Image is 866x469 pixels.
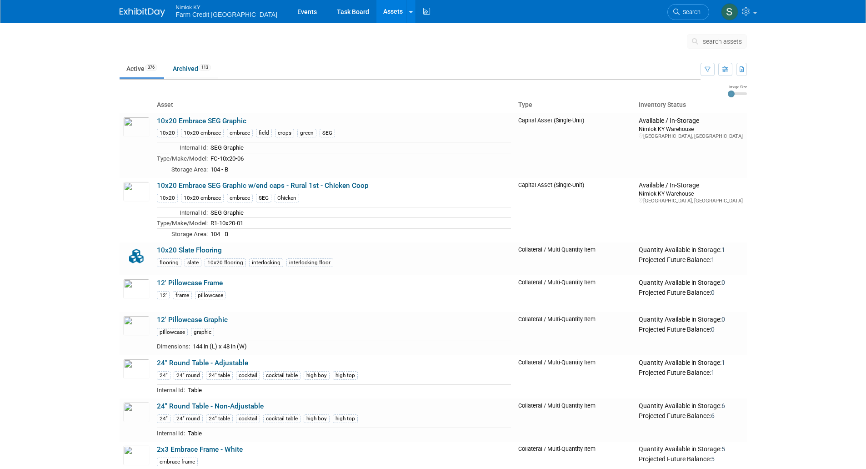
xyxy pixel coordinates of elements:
[275,129,294,137] div: crops
[256,194,271,202] div: SEG
[227,194,253,202] div: embrace
[639,316,743,324] div: Quantity Available in Storage:
[515,113,636,178] td: Capital Asset (Single-Unit)
[680,9,701,15] span: Search
[157,428,185,438] td: Internal Id:
[515,355,636,398] td: Collateral / Multi-Quantity Item
[157,341,190,352] td: Dimensions:
[639,402,743,410] div: Quantity Available in Storage:
[205,258,246,267] div: 10x20 flooring
[157,458,198,466] div: embrace frame
[236,414,260,423] div: cocktail
[728,84,747,90] div: Image Size
[195,291,226,300] div: pillowcase
[208,153,511,164] td: FC-10x20-06
[639,182,743,190] div: Available / In-Storage
[157,291,170,300] div: 12'
[721,359,725,366] span: 1
[263,371,300,380] div: cocktail table
[711,256,715,263] span: 1
[157,207,208,218] td: Internal Id:
[157,153,208,164] td: Type/Make/Model:
[236,371,260,380] div: cocktail
[639,410,743,420] div: Projected Future Balance:
[711,412,715,419] span: 6
[206,414,233,423] div: 24" table
[157,402,264,410] a: 24" Round Table - Non-Adjustable
[249,258,283,267] div: interlocking
[639,279,743,287] div: Quantity Available in Storage:
[304,414,330,423] div: high boy
[333,371,358,380] div: high top
[515,242,636,275] td: Collateral / Multi-Quantity Item
[157,218,208,229] td: Type/Make/Model:
[185,258,201,267] div: slate
[515,312,636,355] td: Collateral / Multi-Quantity Item
[711,289,715,296] span: 0
[263,414,300,423] div: cocktail table
[174,414,203,423] div: 24" round
[157,371,170,380] div: 24"
[208,228,511,239] td: 104 - B
[256,129,272,137] div: field
[275,194,299,202] div: Chicken
[185,384,511,395] td: Table
[515,275,636,312] td: Collateral / Multi-Quantity Item
[208,142,511,153] td: SEG Graphic
[333,414,358,423] div: high top
[176,2,278,11] span: Nimlok KY
[157,182,369,190] a: 10x20 Embrace SEG Graphic w/end caps - Rural 1st - Chicken Coop
[639,324,743,334] div: Projected Future Balance:
[157,142,208,153] td: Internal Id:
[721,402,725,409] span: 6
[711,369,715,376] span: 1
[639,367,743,377] div: Projected Future Balance:
[639,454,743,464] div: Projected Future Balance:
[157,258,181,267] div: flooring
[123,246,150,266] img: Collateral-Icon-2.png
[157,117,246,125] a: 10x20 Embrace SEG Graphic
[639,197,743,204] div: [GEOGRAPHIC_DATA], [GEOGRAPHIC_DATA]
[120,8,165,17] img: ExhibitDay
[687,34,747,49] button: search assets
[639,445,743,454] div: Quantity Available in Storage:
[515,97,636,113] th: Type
[297,129,316,137] div: green
[667,4,709,20] a: Search
[157,129,178,137] div: 10x20
[171,166,208,173] span: Storage Area:
[711,455,715,463] span: 5
[721,246,725,253] span: 1
[181,129,224,137] div: 10x20 embrace
[208,207,511,218] td: SEG Graphic
[639,254,743,264] div: Projected Future Balance:
[208,218,511,229] td: R1-10x20-01
[153,97,515,113] th: Asset
[157,246,222,254] a: 10x20 Slate Flooring
[721,316,725,323] span: 0
[515,178,636,242] td: Capital Asset (Single-Unit)
[199,64,211,71] span: 113
[639,125,743,133] div: Nimlok KY Warehouse
[157,384,185,395] td: Internal Id:
[157,328,188,337] div: pillowcase
[639,359,743,367] div: Quantity Available in Storage:
[206,371,233,380] div: 24" table
[639,246,743,254] div: Quantity Available in Storage:
[286,258,333,267] div: interlocking floor
[639,190,743,197] div: Nimlok KY Warehouse
[515,398,636,442] td: Collateral / Multi-Quantity Item
[166,60,218,77] a: Archived113
[304,371,330,380] div: high boy
[157,414,170,423] div: 24"
[157,194,178,202] div: 10x20
[721,3,738,20] img: Stephanie Hillner
[711,326,715,333] span: 0
[721,445,725,453] span: 5
[157,445,243,454] a: 2x3 Embrace Frame - White
[176,11,278,18] span: Farm Credit [GEOGRAPHIC_DATA]
[320,129,335,137] div: SEG
[145,64,157,71] span: 376
[721,279,725,286] span: 0
[174,371,203,380] div: 24" round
